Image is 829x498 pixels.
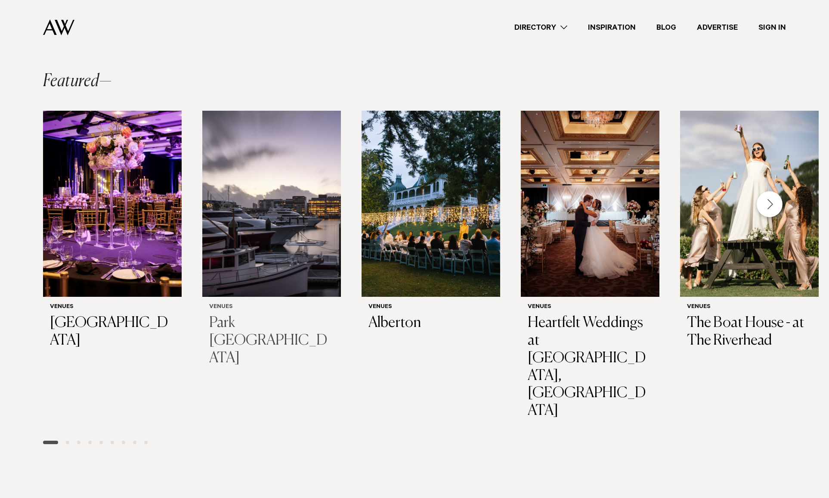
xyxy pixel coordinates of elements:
img: Auckland Weddings Venues | Heartfelt Weddings at Cordis, Auckland [521,111,659,297]
h6: Venues [50,304,175,311]
a: Auckland Weddings Venues | The Boat House - at The Riverhead Venues The Boat House - at The River... [680,111,819,356]
a: Directory [504,22,578,34]
h6: Venues [368,304,493,311]
h6: Venues [209,304,334,311]
h6: Venues [528,304,653,311]
h3: The Boat House - at The Riverhead [687,314,812,350]
img: Yacht in the harbour at Park Hyatt Auckland [202,111,341,297]
a: Sign In [748,22,796,34]
img: Auckland Weddings Venues | The Boat House - at The Riverhead [680,111,819,297]
h3: [GEOGRAPHIC_DATA] [50,314,175,350]
swiper-slide: 5 / 28 [680,111,819,427]
img: Auckland Weddings Venues | Pullman Auckland Hotel [43,111,182,297]
img: Auckland Weddings Logo [43,19,74,35]
a: Fairy lights wedding reception Venues Alberton [362,111,500,339]
img: Fairy lights wedding reception [362,111,500,297]
h6: Venues [687,304,812,311]
h3: Heartfelt Weddings at [GEOGRAPHIC_DATA], [GEOGRAPHIC_DATA] [528,314,653,420]
swiper-slide: 2 / 28 [202,111,341,427]
swiper-slide: 1 / 28 [43,111,182,427]
swiper-slide: 3 / 28 [362,111,500,427]
a: Inspiration [578,22,646,34]
a: Blog [646,22,687,34]
a: Auckland Weddings Venues | Heartfelt Weddings at Cordis, Auckland Venues Heartfelt Weddings at [G... [521,111,659,427]
a: Advertise [687,22,748,34]
h3: Park [GEOGRAPHIC_DATA] [209,314,334,367]
swiper-slide: 4 / 28 [521,111,659,427]
h3: Alberton [368,314,493,332]
h2: Featured [43,73,112,90]
a: Auckland Weddings Venues | Pullman Auckland Hotel Venues [GEOGRAPHIC_DATA] [43,111,182,356]
a: Yacht in the harbour at Park Hyatt Auckland Venues Park [GEOGRAPHIC_DATA] [202,111,341,374]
